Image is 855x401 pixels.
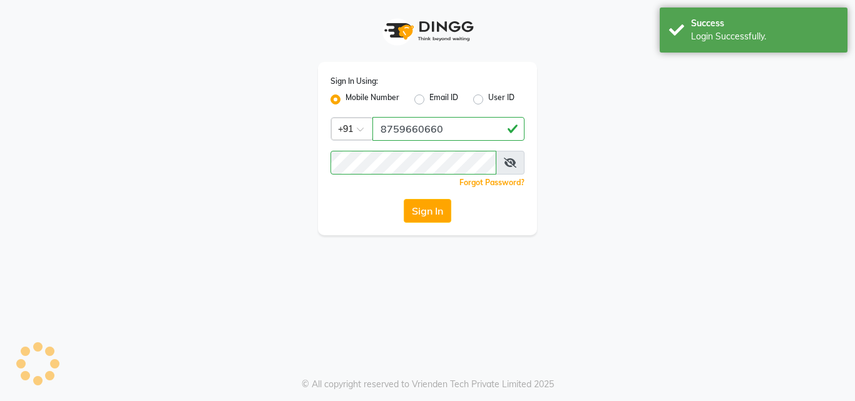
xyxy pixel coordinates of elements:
label: Mobile Number [346,92,399,107]
a: Forgot Password? [459,178,525,187]
button: Sign In [404,199,451,223]
input: Username [372,117,525,141]
img: logo1.svg [377,13,478,49]
input: Username [330,151,496,175]
label: Sign In Using: [330,76,378,87]
div: Success [691,17,838,30]
label: User ID [488,92,515,107]
div: Login Successfully. [691,30,838,43]
label: Email ID [429,92,458,107]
